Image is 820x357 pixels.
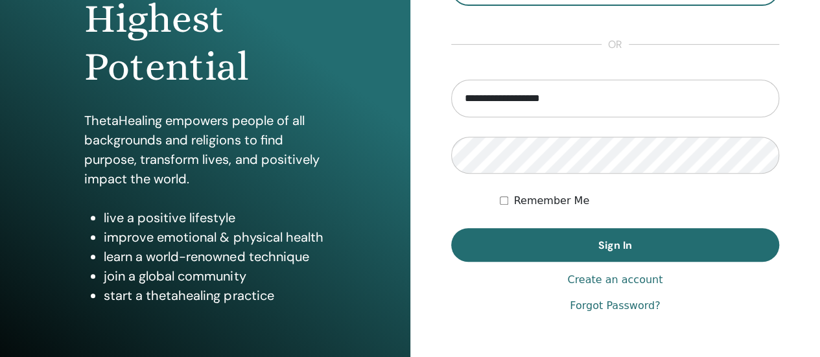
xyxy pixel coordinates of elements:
[513,193,589,209] label: Remember Me
[602,37,629,52] span: or
[84,111,325,189] p: ThetaHealing empowers people of all backgrounds and religions to find purpose, transform lives, a...
[451,228,780,262] button: Sign In
[500,193,779,209] div: Keep me authenticated indefinitely or until I manually logout
[104,286,325,305] li: start a thetahealing practice
[598,238,632,252] span: Sign In
[104,208,325,227] li: live a positive lifestyle
[567,272,662,288] a: Create an account
[104,266,325,286] li: join a global community
[104,247,325,266] li: learn a world-renowned technique
[570,298,660,314] a: Forgot Password?
[104,227,325,247] li: improve emotional & physical health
